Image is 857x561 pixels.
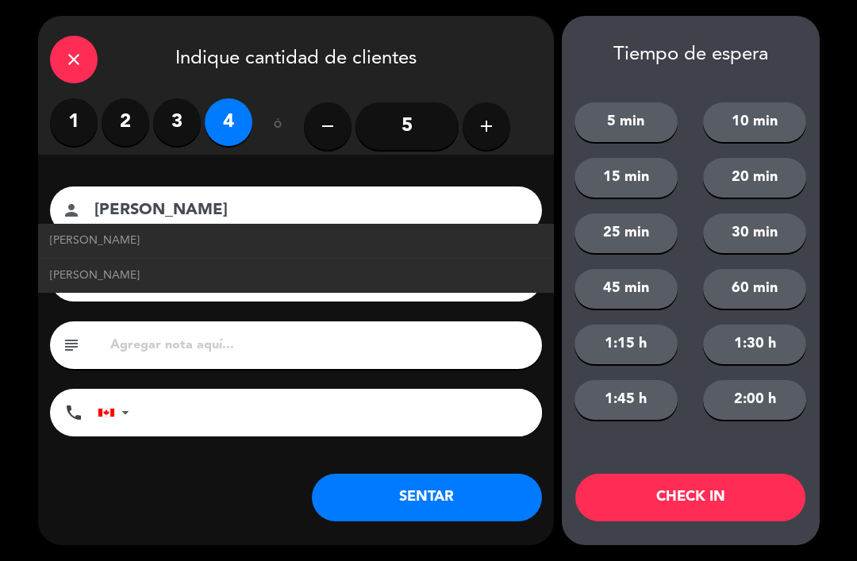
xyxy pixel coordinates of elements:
label: 3 [153,98,201,146]
i: subject [62,336,81,355]
button: 20 min [703,158,806,198]
button: 1:30 h [703,325,806,364]
div: Canada: +1 [98,390,135,436]
button: 5 min [575,102,678,142]
button: add [463,102,510,150]
button: 25 min [575,213,678,253]
span: [PERSON_NAME] [50,232,140,250]
label: 2 [102,98,149,146]
button: 10 min [703,102,806,142]
label: 1 [50,98,98,146]
div: Tiempo de espera [562,44,820,67]
i: remove [318,117,337,136]
i: add [477,117,496,136]
button: 15 min [575,158,678,198]
button: remove [304,102,352,150]
i: close [64,50,83,69]
button: SENTAR [312,474,542,521]
input: Nombre del cliente [93,197,521,225]
button: 1:45 h [575,380,678,420]
label: 4 [205,98,252,146]
button: 45 min [575,269,678,309]
button: 2:00 h [703,380,806,420]
div: Indique cantidad de clientes [38,16,554,98]
div: ó [252,98,304,154]
i: phone [64,403,83,422]
button: 30 min [703,213,806,253]
i: person [62,201,81,220]
span: [PERSON_NAME] [50,267,140,285]
button: 60 min [703,269,806,309]
button: CHECK IN [575,474,805,521]
input: Agregar nota aquí... [109,334,530,356]
button: 1:15 h [575,325,678,364]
